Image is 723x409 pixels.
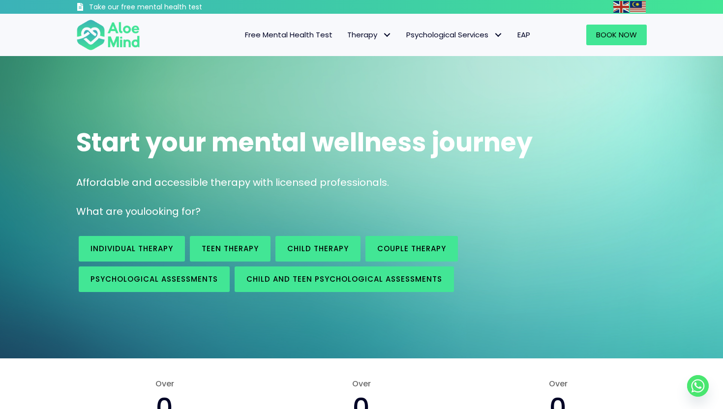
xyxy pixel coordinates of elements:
a: Child and Teen Psychological assessments [235,266,454,292]
span: Individual therapy [90,243,173,254]
span: Couple therapy [377,243,446,254]
a: EAP [510,25,538,45]
span: Start your mental wellness journey [76,124,533,160]
span: Book Now [596,29,637,40]
a: Take our free mental health test [76,2,255,14]
img: en [613,1,629,13]
span: Psychological Services [406,29,503,40]
span: Over [273,378,450,389]
a: Individual therapy [79,236,185,262]
span: looking for? [143,204,201,218]
span: Therapy: submenu [380,28,394,42]
span: Over [76,378,253,389]
h3: Take our free mental health test [89,2,255,12]
span: Child and Teen Psychological assessments [246,274,442,284]
a: Child Therapy [275,236,361,262]
a: Teen Therapy [190,236,271,262]
span: What are you [76,204,143,218]
a: English [613,1,630,12]
a: Free Mental Health Test [238,25,340,45]
a: Psychological assessments [79,266,230,292]
a: Malay [630,1,647,12]
span: Child Therapy [287,243,349,254]
span: Over [470,378,647,389]
p: Affordable and accessible therapy with licensed professionals. [76,175,647,190]
a: TherapyTherapy: submenu [340,25,399,45]
a: Psychological ServicesPsychological Services: submenu [399,25,510,45]
a: Couple therapy [365,236,458,262]
nav: Menu [153,25,538,45]
span: Teen Therapy [202,243,259,254]
a: Whatsapp [687,375,709,397]
span: Therapy [347,29,392,40]
span: EAP [517,29,530,40]
span: Free Mental Health Test [245,29,332,40]
span: Psychological Services: submenu [491,28,505,42]
img: ms [630,1,646,13]
a: Book Now [586,25,647,45]
span: Psychological assessments [90,274,218,284]
img: Aloe mind Logo [76,19,140,51]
